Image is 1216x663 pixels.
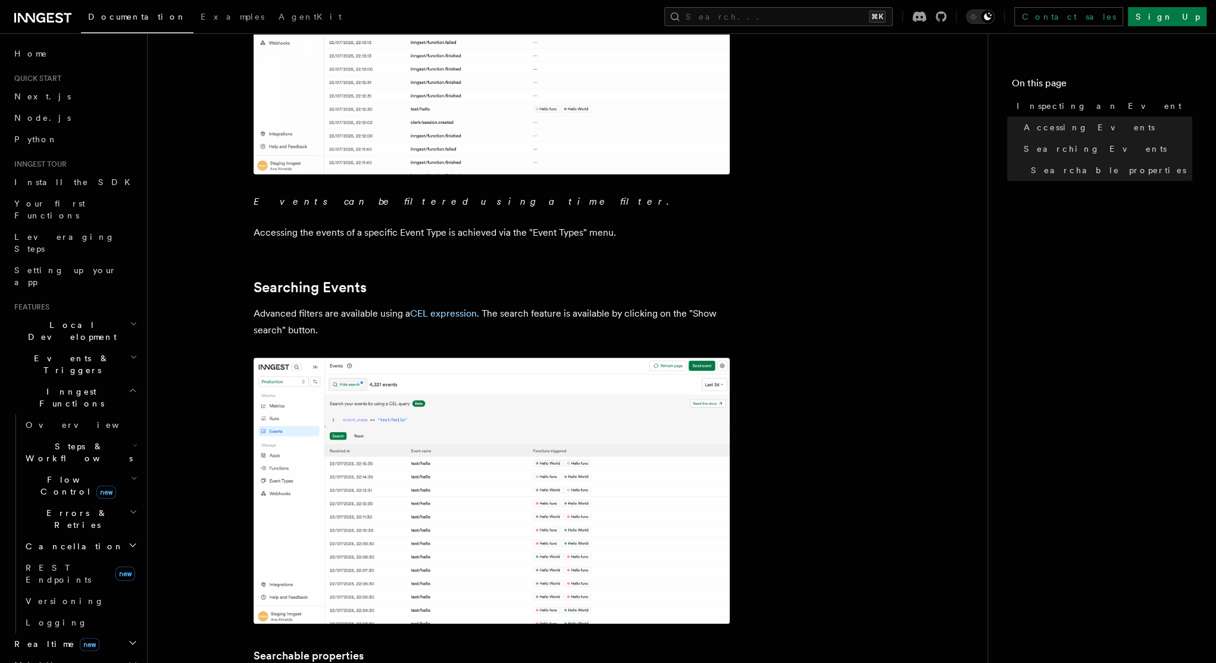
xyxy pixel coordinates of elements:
[10,414,140,633] div: Inngest Functions
[21,440,133,464] span: Steps & Workflows
[1026,160,1192,181] a: Searchable properties
[21,414,140,436] a: Overview
[1019,117,1192,138] a: Accessing Events
[14,177,137,187] span: Install the SDK
[201,12,264,21] span: Examples
[10,43,140,64] a: Home
[10,302,49,312] span: Features
[21,612,140,633] a: Logging
[10,259,140,293] a: Setting up your app
[21,469,140,502] button: Flow Controlnew
[14,199,85,220] span: Your first Functions
[254,358,730,623] img: The events list features an advance search feature that filters results using a CEL query.
[1012,95,1192,117] a: Inspecting an Event
[10,381,140,414] button: Inngest Functions
[14,232,115,254] span: Leveraging Steps
[21,502,140,536] button: Errors & Retries
[1024,121,1155,133] span: Accessing Events
[21,507,129,531] span: Errors & Retries
[10,86,140,107] a: Next.js
[10,352,130,376] span: Events & Triggers
[410,308,477,319] a: CEL expression
[966,10,995,24] button: Toggle dark mode
[279,12,342,21] span: AgentKit
[26,596,104,606] span: Versioning
[21,536,140,557] button: Cancellation
[21,590,140,612] a: Versioning
[254,224,730,241] p: Accessing the events of a specific Event Type is achieved via the "Event Types" menu.
[21,540,124,552] span: Cancellation
[81,4,193,33] a: Documentation
[88,12,186,21] span: Documentation
[26,563,91,584] span: REST Endpoints
[193,4,271,32] a: Examples
[10,74,61,83] span: Quick start
[1031,164,1186,176] span: Searchable properties
[1019,138,1192,160] a: Searching Events
[21,557,140,590] a: REST Endpointsnew
[869,11,886,23] kbd: ⌘K
[10,107,140,129] a: Node.js
[80,638,99,651] span: new
[14,265,117,287] span: Setting up your app
[10,171,140,193] a: Install the SDK
[10,386,129,409] span: Inngest Functions
[10,319,130,343] span: Local Development
[14,92,71,101] span: Next.js
[21,474,131,498] span: Flow Control
[10,129,140,150] a: Python
[26,618,87,627] span: Logging
[1017,100,1181,112] span: Inspecting an Event
[10,160,67,169] span: Inngest tour
[1024,143,1167,155] span: Searching Events
[115,567,135,581] span: new
[14,135,58,144] span: Python
[10,314,140,348] button: Local Development
[254,279,367,296] a: Searching Events
[10,348,140,381] button: Events & Triggers
[1128,7,1206,26] a: Sign Up
[10,226,140,259] a: Leveraging Steps
[271,4,349,32] a: AgentKit
[10,633,140,655] button: Realtimenew
[664,7,893,26] button: Search...⌘K
[10,638,99,650] span: Realtime
[21,436,140,469] button: Steps & Workflows
[14,48,48,60] span: Home
[254,196,681,207] em: Events can be filtered using a time filter.
[26,420,148,430] span: Overview
[14,113,71,123] span: Node.js
[10,193,140,226] a: Your first Functions
[254,305,730,339] p: Advanced filters are available using a . The search feature is available by clicking on the "Show...
[96,486,116,499] span: new
[1012,76,1192,95] h4: On this page
[1014,7,1123,26] a: Contact sales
